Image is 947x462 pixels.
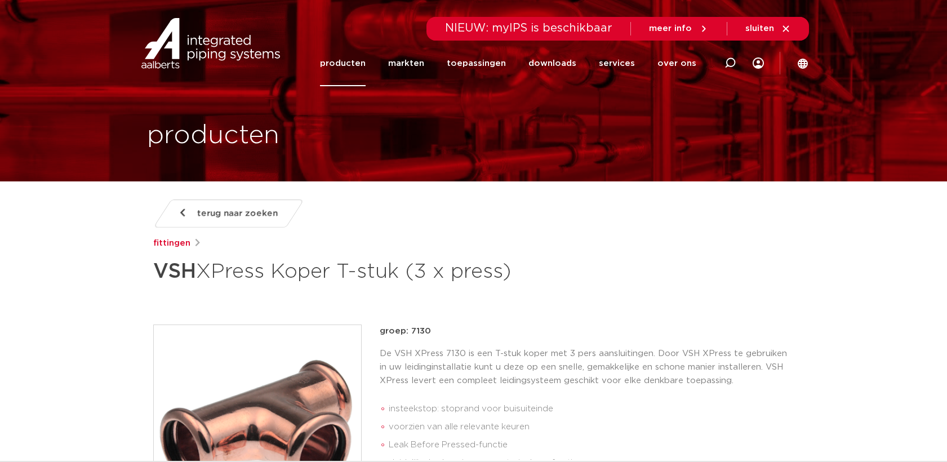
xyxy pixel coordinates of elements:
[389,418,794,436] li: voorzien van alle relevante keuren
[380,325,794,338] p: groep: 7130
[389,436,794,454] li: Leak Before Pressed-functie
[388,41,424,86] a: markten
[153,237,190,250] a: fittingen
[447,41,506,86] a: toepassingen
[599,41,635,86] a: services
[528,41,576,86] a: downloads
[197,205,278,223] span: terug naar zoeken
[745,24,791,34] a: sluiten
[153,261,196,282] strong: VSH
[753,41,764,86] div: my IPS
[320,41,696,86] nav: Menu
[649,24,692,33] span: meer info
[153,199,304,228] a: terug naar zoeken
[745,24,774,33] span: sluiten
[320,41,366,86] a: producten
[445,23,612,34] span: NIEUW: myIPS is beschikbaar
[657,41,696,86] a: over ons
[147,118,279,154] h1: producten
[380,347,794,388] p: De VSH XPress 7130 is een T-stuk koper met 3 pers aansluitingen. Door VSH XPress te gebruiken in ...
[389,400,794,418] li: insteekstop: stoprand voor buisuiteinde
[153,255,576,288] h1: XPress Koper T-stuk (3 x press)
[649,24,709,34] a: meer info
